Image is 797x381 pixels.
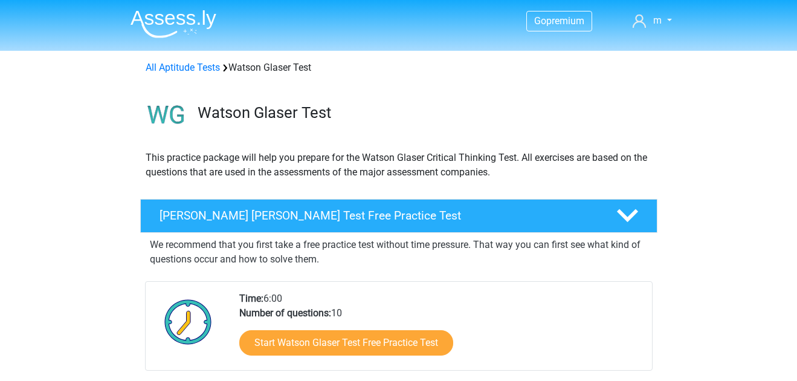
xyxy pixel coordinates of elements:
[527,13,592,29] a: Gopremium
[628,13,676,28] a: m
[150,238,648,267] p: We recommend that you first take a free practice test without time pressure. That way you can fir...
[141,60,657,75] div: Watson Glaser Test
[239,293,263,304] b: Time:
[158,291,219,352] img: Clock
[230,291,651,370] div: 6:00 10
[239,330,453,356] a: Start Watson Glaser Test Free Practice Test
[135,199,662,233] a: [PERSON_NAME] [PERSON_NAME] Test Free Practice Test
[160,209,597,223] h4: [PERSON_NAME] [PERSON_NAME] Test Free Practice Test
[653,15,662,26] span: m
[141,90,192,141] img: watson glaser test
[146,151,652,180] p: This practice package will help you prepare for the Watson Glaser Critical Thinking Test. All exe...
[198,103,648,122] h3: Watson Glaser Test
[131,10,216,38] img: Assessly
[546,15,584,27] span: premium
[146,62,220,73] a: All Aptitude Tests
[534,15,546,27] span: Go
[239,307,331,319] b: Number of questions:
